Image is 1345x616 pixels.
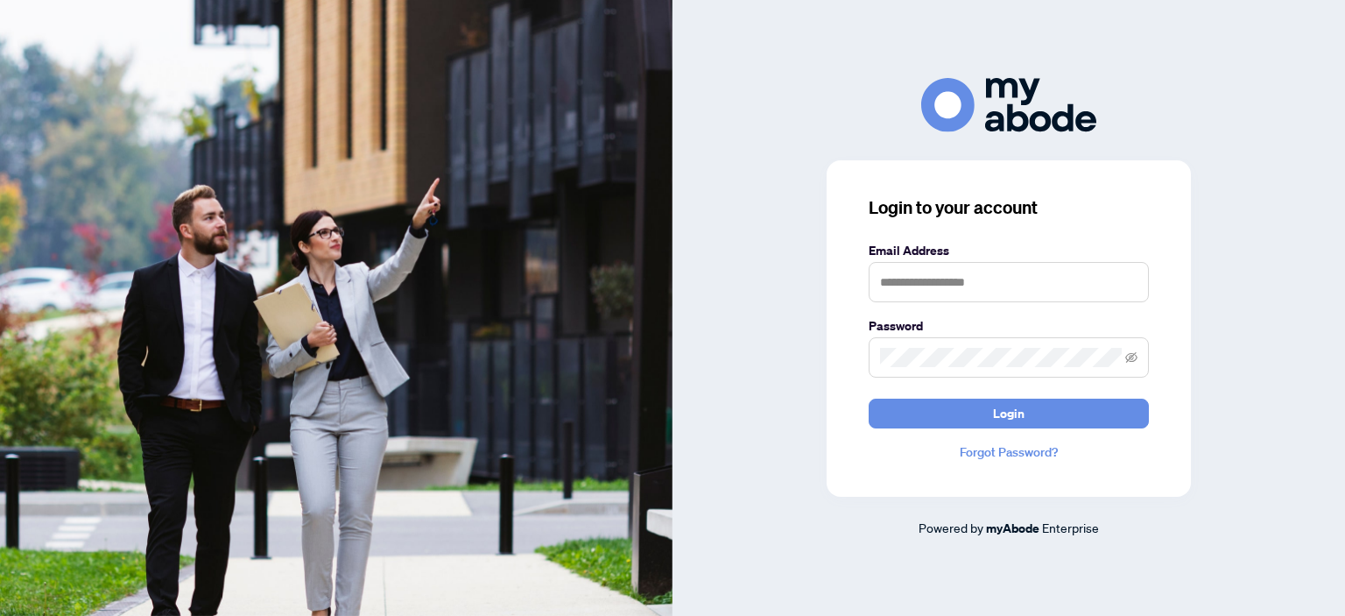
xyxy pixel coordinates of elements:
[993,400,1025,428] span: Login
[919,520,983,535] span: Powered by
[869,241,1149,260] label: Email Address
[1125,351,1137,364] span: eye-invisible
[869,316,1149,336] label: Password
[1042,520,1099,535] span: Enterprise
[869,443,1149,462] a: Forgot Password?
[921,78,1096,131] img: ma-logo
[869,195,1149,220] h3: Login to your account
[986,519,1039,538] a: myAbode
[869,399,1149,428] button: Login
